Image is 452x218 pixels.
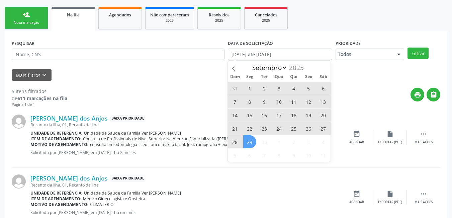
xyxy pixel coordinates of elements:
[67,12,80,18] span: Na fila
[273,135,286,148] span: Outubro 1, 2025
[411,88,424,101] button: print
[243,149,256,162] span: Outubro 6, 2025
[338,51,390,58] span: Todos
[287,82,300,95] span: Setembro 4, 2025
[12,102,67,107] div: Página 1 de 1
[386,190,394,198] i: insert_drive_file
[30,115,108,122] a: [PERSON_NAME] dos Anjos
[287,149,300,162] span: Outubro 9, 2025
[228,49,333,60] input: Selecione um intervalo
[150,18,189,23] div: 2025
[12,49,224,60] input: Nome, CNS
[317,108,330,122] span: Setembro 20, 2025
[30,182,340,188] div: Recanto da Ilha, 01, Recanto da Ilha
[243,108,256,122] span: Setembro 15, 2025
[414,91,421,98] i: print
[258,95,271,108] span: Setembro 9, 2025
[302,122,315,135] span: Setembro 26, 2025
[12,174,26,189] img: img
[30,190,83,196] b: Unidade de referência:
[12,95,67,102] div: de
[273,122,286,135] span: Setembro 24, 2025
[415,200,433,205] div: Mais ações
[83,196,145,202] span: Médico Ginecologista e Obstetra
[228,75,243,79] span: Dom
[257,75,272,79] span: Ter
[258,108,271,122] span: Setembro 16, 2025
[430,91,437,98] i: 
[30,142,89,147] b: Motivo de agendamento:
[23,11,30,18] div: person_add
[243,82,256,95] span: Setembro 1, 2025
[273,95,286,108] span: Setembro 10, 2025
[30,136,82,142] b: Item de agendamento:
[30,202,89,207] b: Motivo de agendamento:
[302,82,315,95] span: Setembro 5, 2025
[228,38,273,49] label: DATA DE SOLICITAÇÃO
[336,38,361,49] label: Prioridade
[10,20,43,25] div: Nova marcação
[286,75,301,79] span: Qui
[229,122,242,135] span: Setembro 21, 2025
[302,149,315,162] span: Outubro 10, 2025
[30,174,108,182] a: [PERSON_NAME] dos Anjos
[209,12,230,18] span: Resolvidos
[229,149,242,162] span: Outubro 5, 2025
[258,82,271,95] span: Setembro 2, 2025
[249,63,287,72] select: Month
[12,115,26,129] img: img
[255,12,277,18] span: Cancelados
[415,140,433,145] div: Mais ações
[243,95,256,108] span: Setembro 8, 2025
[287,108,300,122] span: Setembro 18, 2025
[273,149,286,162] span: Outubro 8, 2025
[90,202,114,207] span: CLIMATERIO
[40,71,48,79] i: keyboard_arrow_down
[17,95,67,101] strong: 611 marcações na fila
[427,88,440,101] button: 
[353,130,360,138] i: event_available
[317,82,330,95] span: Setembro 6, 2025
[287,95,300,108] span: Setembro 11, 2025
[317,95,330,108] span: Setembro 13, 2025
[317,122,330,135] span: Setembro 27, 2025
[229,82,242,95] span: Agosto 31, 2025
[30,130,83,136] b: Unidade de referência:
[109,12,131,18] span: Agendados
[258,135,271,148] span: Setembro 30, 2025
[258,122,271,135] span: Setembro 23, 2025
[273,82,286,95] span: Setembro 3, 2025
[316,75,331,79] span: Sáb
[150,12,189,18] span: Não compareceram
[90,142,261,147] span: consulta em odontologia - ceo - buco-maxilo facial. Just: radiografia + exondontia do 38/37
[12,38,34,49] label: PESQUISAR
[353,190,360,198] i: event_available
[242,75,257,79] span: Seg
[349,140,364,145] div: Agendar
[243,122,256,135] span: Setembro 22, 2025
[302,95,315,108] span: Setembro 12, 2025
[420,190,427,198] i: 
[83,136,251,142] span: Consulta de Profissionais de Nivel Superior Na Atenção Especializada ([PERSON_NAME])
[110,175,146,182] span: Baixa Prioridade
[317,135,330,148] span: Outubro 4, 2025
[258,149,271,162] span: Outubro 7, 2025
[420,130,427,138] i: 
[30,196,82,202] b: Item de agendamento:
[272,75,286,79] span: Qua
[12,88,67,95] div: 5 itens filtrados
[243,135,256,148] span: Setembro 29, 2025
[349,200,364,205] div: Agendar
[408,48,429,59] button: Filtrar
[302,108,315,122] span: Setembro 19, 2025
[249,18,283,23] div: 2025
[202,18,236,23] div: 2025
[30,210,340,215] p: Solicitado por [PERSON_NAME] em [DATE] - há um mês
[229,135,242,148] span: Setembro 28, 2025
[30,122,340,128] div: Recanto da Ilha, 01, Recanto da Ilha
[12,69,52,81] button: Mais filtroskeyboard_arrow_down
[84,190,181,196] span: Unidade de Saude da Familia Ver [PERSON_NAME]
[378,140,402,145] div: Exportar (PDF)
[30,150,340,155] p: Solicitado por [PERSON_NAME] em [DATE] - há 2 meses
[386,130,394,138] i: insert_drive_file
